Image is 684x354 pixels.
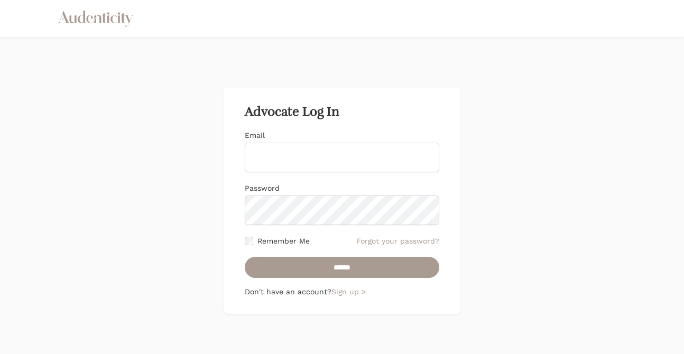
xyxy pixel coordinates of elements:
[245,105,439,119] h2: Advocate Log In
[245,286,439,297] p: Don't have an account?
[257,236,310,246] label: Remember Me
[245,131,265,139] label: Email
[356,236,439,246] a: Forgot your password?
[331,287,366,296] a: Sign up >
[245,184,280,192] label: Password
